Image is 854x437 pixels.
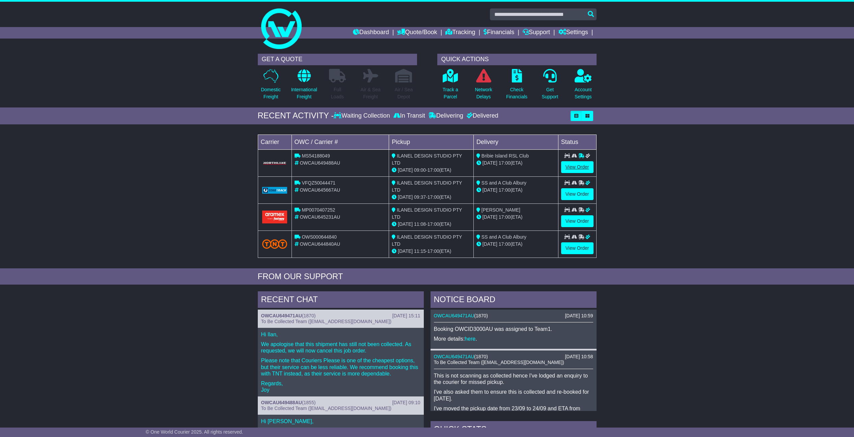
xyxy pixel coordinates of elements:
[434,360,564,365] span: To Be Collected Team ([EMAIL_ADDRESS][DOMAIN_NAME])
[261,319,391,324] span: To Be Collected Team ([EMAIL_ADDRESS][DOMAIN_NAME])
[392,313,420,319] div: [DATE] 15:11
[392,248,471,255] div: - (ETA)
[260,69,281,104] a: DomesticFreight
[398,221,413,227] span: [DATE]
[483,241,497,247] span: [DATE]
[261,357,420,377] p: Please note that Couriers Please is one of the cheapest options, but their service can be less re...
[434,389,593,402] p: I've also asked them to ensure this is collected and re-booked for [DATE].
[262,161,287,165] img: GetCarrierServiceLogo
[300,187,340,193] span: OWCAU645667AU
[261,331,420,338] p: Hi Ilan,
[261,313,420,319] div: ( )
[476,187,555,194] div: (ETA)
[398,167,413,173] span: [DATE]
[561,188,594,200] a: View Order
[334,112,391,120] div: Waiting Collection
[465,112,498,120] div: Delivered
[261,313,302,318] a: OWCAU649471AU
[481,153,529,159] span: Bribie Island RSL Club
[414,167,426,173] span: 09:00
[434,336,593,342] p: More details: .
[481,234,526,240] span: SS and A Club Albury
[258,272,597,282] div: FROM OUR SUPPORT
[434,354,474,359] a: OWCAU649471AU
[258,135,292,149] td: Carrier
[541,69,558,104] a: GetSupport
[414,221,426,227] span: 11:08
[437,54,597,65] div: QUICK ACTIONS
[428,221,439,227] span: 17:00
[434,372,593,385] p: This is not scanning as collected hence I've lodged an enquiry to the courier for missed pickup.
[565,354,593,360] div: [DATE] 10:58
[258,291,424,310] div: RECENT CHAT
[434,354,593,360] div: ( )
[483,160,497,166] span: [DATE]
[392,207,462,220] span: ILANEL DESIGN STUDIO PTY LTD
[475,86,492,100] p: Network Delays
[481,207,520,213] span: [PERSON_NAME]
[398,248,413,254] span: [DATE]
[392,167,471,174] div: - (ETA)
[361,86,381,100] p: Air & Sea Freight
[473,135,558,149] td: Delivery
[558,27,588,39] a: Settings
[291,69,318,104] a: InternationalFreight
[291,86,317,100] p: International Freight
[261,400,420,406] div: ( )
[499,241,511,247] span: 17:00
[561,215,594,227] a: View Order
[542,86,558,100] p: Get Support
[499,187,511,193] span: 17:00
[434,405,593,418] p: I've moved the pickup date from 23/09 to 24/09 and ETA from 24/09 to 26/09 -for monitoring purpos...
[300,241,340,247] span: OWCAU644840AU
[353,27,389,39] a: Dashboard
[434,313,593,319] div: ( )
[392,112,427,120] div: In Transit
[392,234,462,247] span: ILANEL DESIGN STUDIO PTY LTD
[428,194,439,200] span: 17:00
[414,248,426,254] span: 11:15
[389,135,474,149] td: Pickup
[476,354,486,359] span: 1870
[523,27,550,39] a: Support
[481,180,526,186] span: SS and A Club Albury
[442,69,459,104] a: Track aParcel
[258,111,334,121] div: RECENT ACTIVITY -
[476,214,555,221] div: (ETA)
[414,194,426,200] span: 09:37
[392,400,420,406] div: [DATE] 09:10
[476,313,486,318] span: 1870
[474,69,492,104] a: NetworkDelays
[262,211,287,223] img: Aramex.png
[261,86,280,100] p: Domestic Freight
[476,160,555,167] div: (ETA)
[397,27,437,39] a: Quote/Book
[261,400,302,405] a: OWCAU649488AU
[506,86,527,100] p: Check Financials
[465,336,475,342] a: here
[300,160,340,166] span: OWCAU649488AU
[427,112,465,120] div: Delivering
[483,214,497,220] span: [DATE]
[302,180,335,186] span: VFQZ50044471
[484,27,514,39] a: Financials
[561,242,594,254] a: View Order
[302,234,337,240] span: OWS000644840
[261,418,420,424] p: Hi [PERSON_NAME],
[392,180,462,193] span: ILANEL DESIGN STUDIO PTY LTD
[558,135,596,149] td: Status
[499,160,511,166] span: 17:00
[329,86,346,100] p: Full Loads
[565,313,593,319] div: [DATE] 10:59
[302,207,335,213] span: MP0070407252
[304,400,314,405] span: 1855
[292,135,389,149] td: OWC / Carrier #
[431,291,597,310] div: NOTICE BOARD
[434,313,474,318] a: OWCAU649471AU
[392,153,462,166] span: ILANEL DESIGN STUDIO PTY LTD
[428,167,439,173] span: 17:00
[561,161,594,173] a: View Order
[575,86,592,100] p: Account Settings
[302,153,330,159] span: MS54188049
[258,54,417,65] div: GET A QUOTE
